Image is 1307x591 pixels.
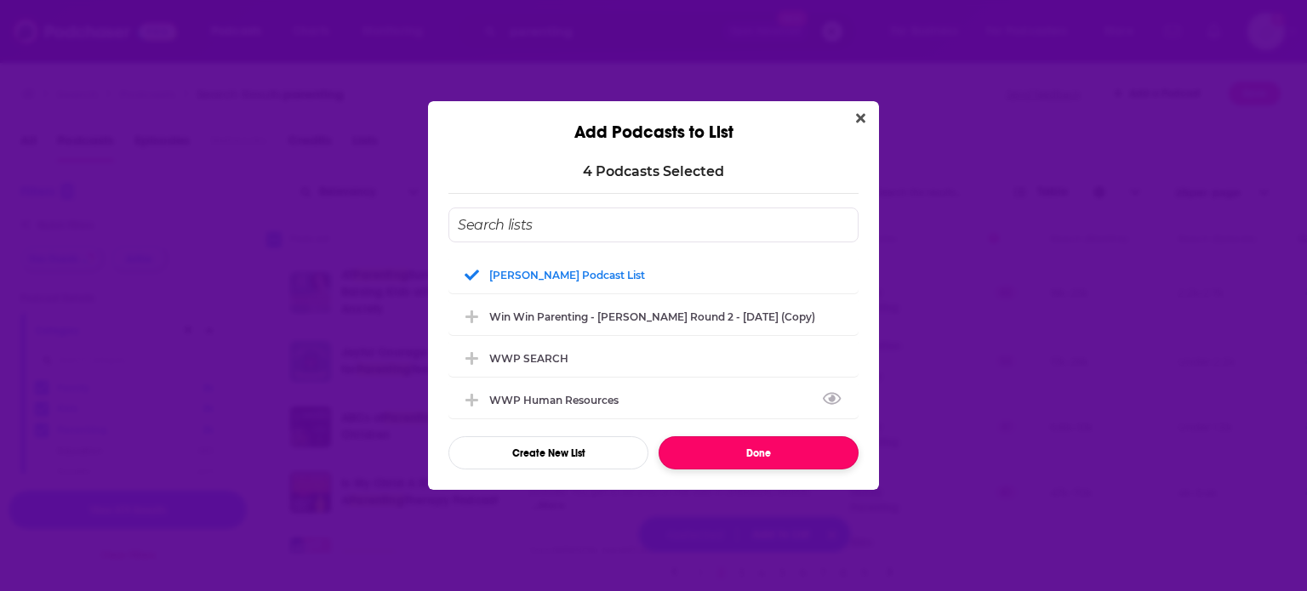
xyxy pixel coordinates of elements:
div: Win Win Parenting - [PERSON_NAME] Round 2 - [DATE] (Copy) [489,310,815,323]
div: WWP SEARCH [448,339,859,377]
div: Dr Rosina Podcast list [448,256,859,293]
div: [PERSON_NAME] Podcast list [489,269,645,281]
div: WWP Human Resources [489,394,629,406]
button: Done [659,436,859,469]
div: Add Podcasts to List [428,101,879,143]
div: Add Podcast To List [448,207,859,469]
button: Close [849,108,872,129]
button: Create New List [448,436,648,469]
input: Search lists [448,207,859,242]
div: WWP SEARCH [489,352,568,365]
div: WWP Human Resources [448,381,859,418]
p: 4 Podcast s Selected [583,163,724,179]
button: View Link [619,403,629,405]
div: Win Win Parenting - Dr Rosina McAlpine Round 2 - June 23, 2025 (Copy) [448,298,859,335]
